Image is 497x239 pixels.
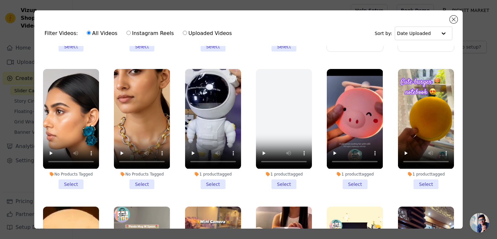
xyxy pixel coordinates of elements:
div: Open chat [470,213,489,233]
div: Filter Videos: [45,26,236,41]
div: 1 product tagged [185,172,241,177]
div: No Products Tagged [114,172,170,177]
div: 1 product tagged [398,172,454,177]
div: 1 product tagged [327,172,383,177]
label: Instagram Reels [126,29,174,38]
button: Close modal [450,16,458,23]
div: No Products Tagged [43,172,99,177]
label: All Videos [86,29,118,38]
label: Uploaded Videos [182,29,232,38]
div: 1 product tagged [256,172,312,177]
div: Sort by: [375,27,453,40]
